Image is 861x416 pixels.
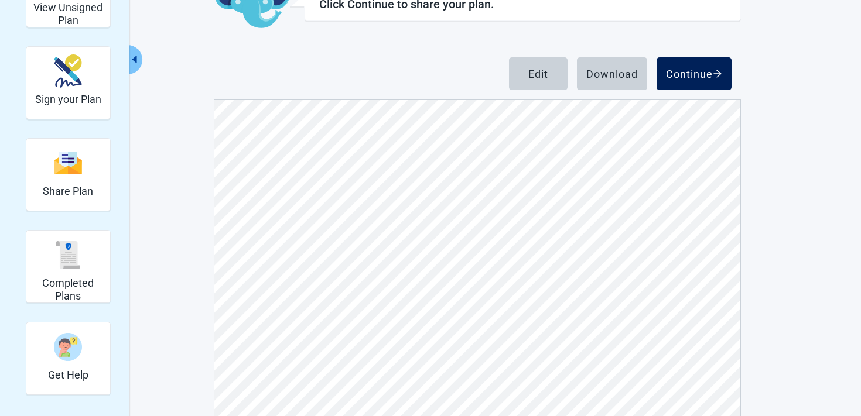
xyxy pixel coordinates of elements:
img: svg%3e [54,150,82,176]
button: Download [577,57,647,90]
h2: Sign your Plan [35,93,101,106]
h2: Get Help [48,369,88,381]
div: Download [586,68,638,80]
h2: Share Plan [43,185,93,198]
h2: View Unsigned Plan [31,1,105,26]
img: svg%3e [54,241,82,269]
div: Edit [528,68,548,80]
div: Share Plan [26,138,111,211]
img: make_plan_official-CpYJDfBD.svg [54,54,82,88]
span: arrow-right [713,69,722,78]
div: Get Help [26,322,111,395]
span: caret-left [129,54,140,65]
img: person-question-x68TBcxA.svg [54,333,82,361]
button: Collapse menu [128,45,142,74]
div: Continue [666,68,722,80]
button: Continue arrow-right [657,57,732,90]
button: Edit [509,57,568,90]
div: Sign your Plan [26,46,111,119]
h2: Completed Plans [31,277,105,302]
div: Completed Plans [26,230,111,303]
